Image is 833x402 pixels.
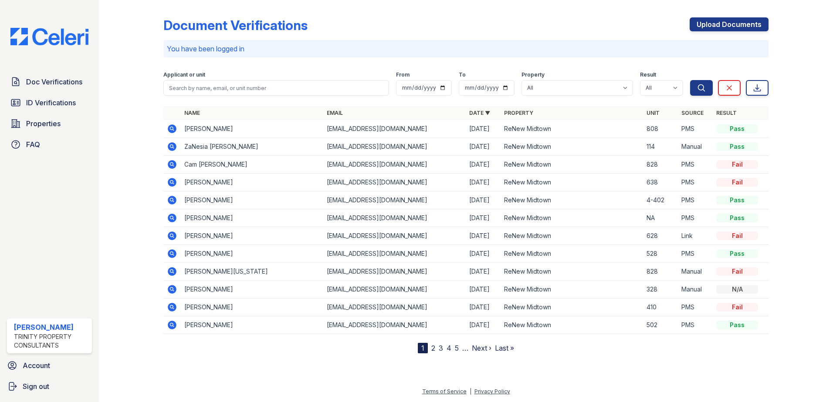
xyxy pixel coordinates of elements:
[181,174,323,191] td: [PERSON_NAME]
[504,110,533,116] a: Property
[323,281,466,298] td: [EMAIL_ADDRESS][DOMAIN_NAME]
[181,138,323,156] td: ZaNesia [PERSON_NAME]
[681,110,704,116] a: Source
[7,94,92,111] a: ID Verifications
[459,71,466,78] label: To
[643,298,678,316] td: 410
[678,191,713,209] td: PMS
[181,263,323,281] td: [PERSON_NAME][US_STATE]
[678,316,713,334] td: PMS
[7,136,92,153] a: FAQ
[501,316,643,334] td: ReNew Midtown
[716,196,758,204] div: Pass
[466,209,501,227] td: [DATE]
[501,245,643,263] td: ReNew Midtown
[501,298,643,316] td: ReNew Midtown
[643,316,678,334] td: 502
[181,156,323,174] td: Cam [PERSON_NAME]
[23,381,49,392] span: Sign out
[323,263,466,281] td: [EMAIL_ADDRESS][DOMAIN_NAME]
[501,263,643,281] td: ReNew Midtown
[26,118,61,129] span: Properties
[678,227,713,245] td: Link
[466,316,501,334] td: [DATE]
[501,120,643,138] td: ReNew Midtown
[455,344,459,352] a: 5
[466,298,501,316] td: [DATE]
[716,142,758,151] div: Pass
[26,139,40,150] span: FAQ
[716,285,758,294] div: N/A
[3,378,95,395] a: Sign out
[678,281,713,298] td: Manual
[418,343,428,353] div: 1
[163,17,308,33] div: Document Verifications
[167,44,765,54] p: You have been logged in
[323,298,466,316] td: [EMAIL_ADDRESS][DOMAIN_NAME]
[643,245,678,263] td: 528
[466,245,501,263] td: [DATE]
[716,321,758,329] div: Pass
[447,344,451,352] a: 4
[469,110,490,116] a: Date ▼
[501,174,643,191] td: ReNew Midtown
[163,80,389,96] input: Search by name, email, or unit number
[431,344,435,352] a: 2
[323,191,466,209] td: [EMAIL_ADDRESS][DOMAIN_NAME]
[521,71,545,78] label: Property
[716,231,758,240] div: Fail
[716,267,758,276] div: Fail
[181,209,323,227] td: [PERSON_NAME]
[323,245,466,263] td: [EMAIL_ADDRESS][DOMAIN_NAME]
[472,344,491,352] a: Next ›
[501,191,643,209] td: ReNew Midtown
[323,138,466,156] td: [EMAIL_ADDRESS][DOMAIN_NAME]
[323,156,466,174] td: [EMAIL_ADDRESS][DOMAIN_NAME]
[466,191,501,209] td: [DATE]
[643,227,678,245] td: 628
[640,71,656,78] label: Result
[716,160,758,169] div: Fail
[466,174,501,191] td: [DATE]
[462,343,468,353] span: …
[643,263,678,281] td: 828
[716,178,758,187] div: Fail
[643,156,678,174] td: 828
[14,332,88,350] div: Trinity Property Consultants
[501,138,643,156] td: ReNew Midtown
[23,360,50,371] span: Account
[678,298,713,316] td: PMS
[323,316,466,334] td: [EMAIL_ADDRESS][DOMAIN_NAME]
[643,138,678,156] td: 114
[466,227,501,245] td: [DATE]
[323,209,466,227] td: [EMAIL_ADDRESS][DOMAIN_NAME]
[181,227,323,245] td: [PERSON_NAME]
[643,191,678,209] td: 4-402
[470,388,471,395] div: |
[678,245,713,263] td: PMS
[181,281,323,298] td: [PERSON_NAME]
[439,344,443,352] a: 3
[495,344,514,352] a: Last »
[7,115,92,132] a: Properties
[181,120,323,138] td: [PERSON_NAME]
[466,281,501,298] td: [DATE]
[181,316,323,334] td: [PERSON_NAME]
[716,110,737,116] a: Result
[466,263,501,281] td: [DATE]
[181,298,323,316] td: [PERSON_NAME]
[501,209,643,227] td: ReNew Midtown
[26,77,82,87] span: Doc Verifications
[396,71,410,78] label: From
[678,209,713,227] td: PMS
[716,124,758,133] div: Pass
[647,110,660,116] a: Unit
[181,191,323,209] td: [PERSON_NAME]
[181,245,323,263] td: [PERSON_NAME]
[7,73,92,90] a: Doc Verifications
[466,120,501,138] td: [DATE]
[716,303,758,312] div: Fail
[678,156,713,174] td: PMS
[422,388,467,395] a: Terms of Service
